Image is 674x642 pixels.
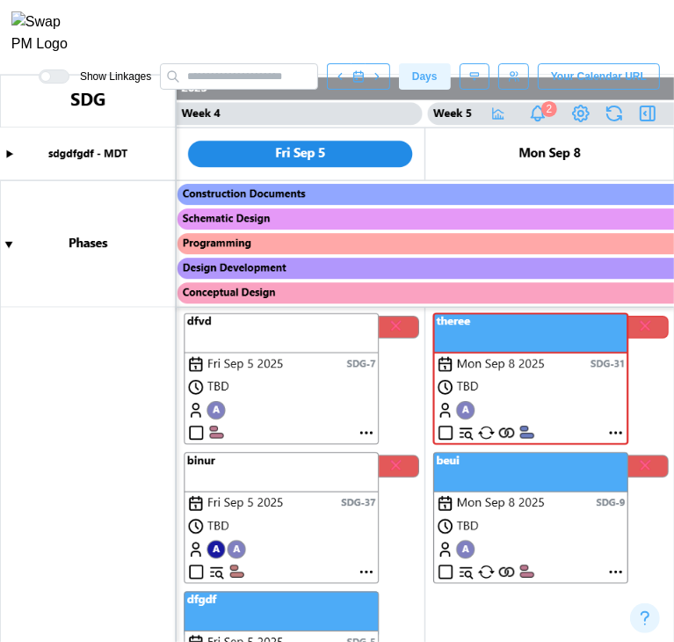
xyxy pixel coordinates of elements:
div: 2 [541,101,557,117]
span: days [412,64,438,89]
button: Refresh Grid [602,101,627,126]
a: Notifications [523,98,553,128]
span: Your Calendar URL [551,64,647,89]
span: Show Linkages [69,69,151,84]
button: Open Drawer [635,101,660,126]
img: Swap PM Logo [11,11,83,55]
a: View Project [569,101,593,126]
button: days [399,63,451,90]
button: Your Calendar URL [538,63,660,90]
